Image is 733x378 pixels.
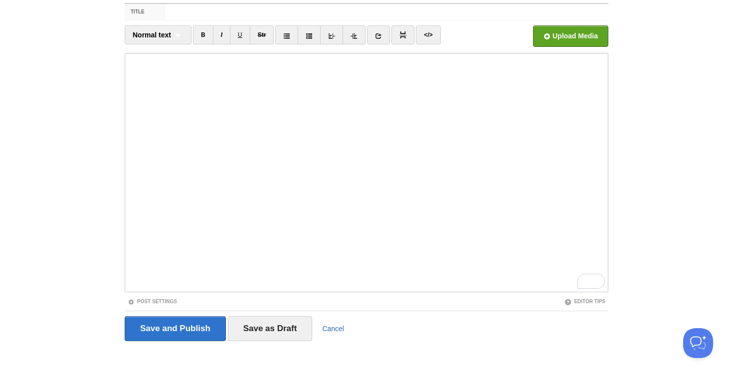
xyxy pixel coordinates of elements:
input: Save and Publish [125,316,226,341]
a: Str [250,25,274,44]
label: Title [125,4,165,20]
a: Post Settings [128,299,177,304]
a: Editor Tips [564,299,605,304]
input: Save as Draft [228,316,313,341]
iframe: Help Scout Beacon - Open [683,328,713,358]
a: B [193,25,213,44]
a: </> [416,25,440,44]
a: U [230,25,250,44]
img: pagebreak-icon.png [399,31,406,38]
a: I [213,25,230,44]
a: Cancel [322,325,344,333]
span: Normal text [133,31,171,39]
del: Str [258,31,266,38]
